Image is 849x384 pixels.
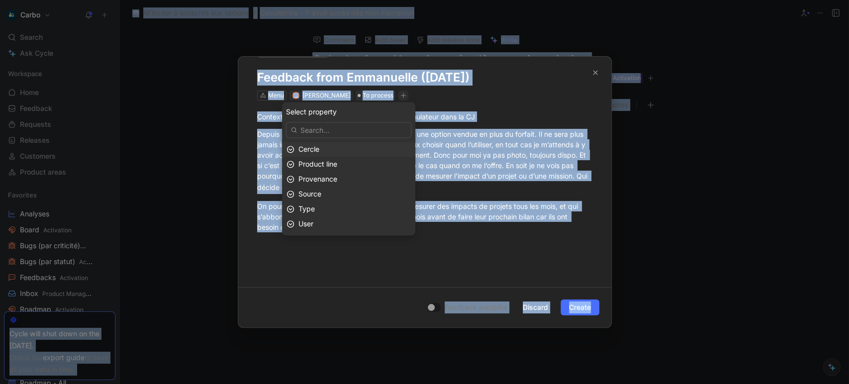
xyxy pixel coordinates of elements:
span: Cercle [298,145,319,153]
span: Product line [298,160,337,168]
span: Select property [286,106,337,118]
span: Type [298,204,315,213]
span: Provenance [298,175,337,183]
input: Search... [286,122,411,138]
span: Source [298,190,321,198]
span: User [298,219,313,228]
